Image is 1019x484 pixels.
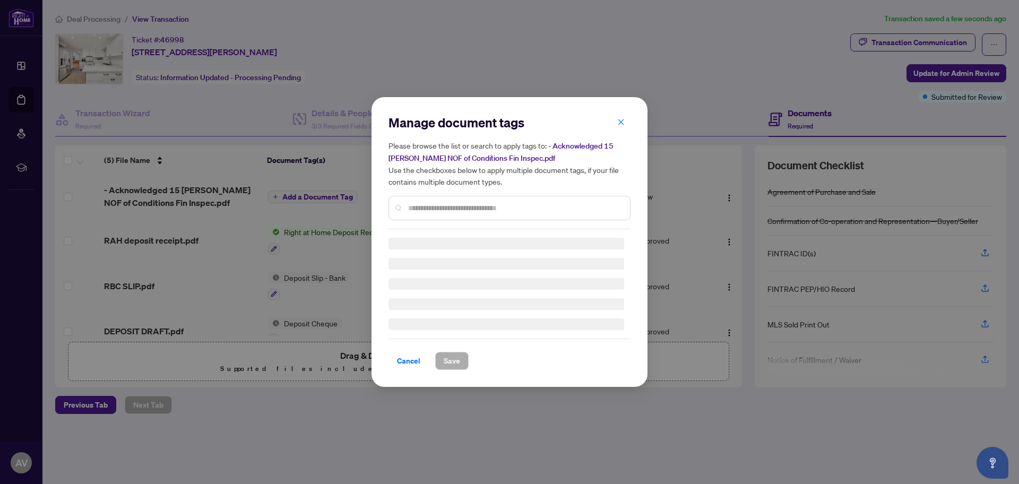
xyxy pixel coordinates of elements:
[435,352,469,370] button: Save
[388,114,631,131] h2: Manage document tags
[977,447,1008,479] button: Open asap
[397,352,420,369] span: Cancel
[388,352,429,370] button: Cancel
[617,118,625,126] span: close
[388,140,631,187] h5: Please browse the list or search to apply tags to: Use the checkboxes below to apply multiple doc...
